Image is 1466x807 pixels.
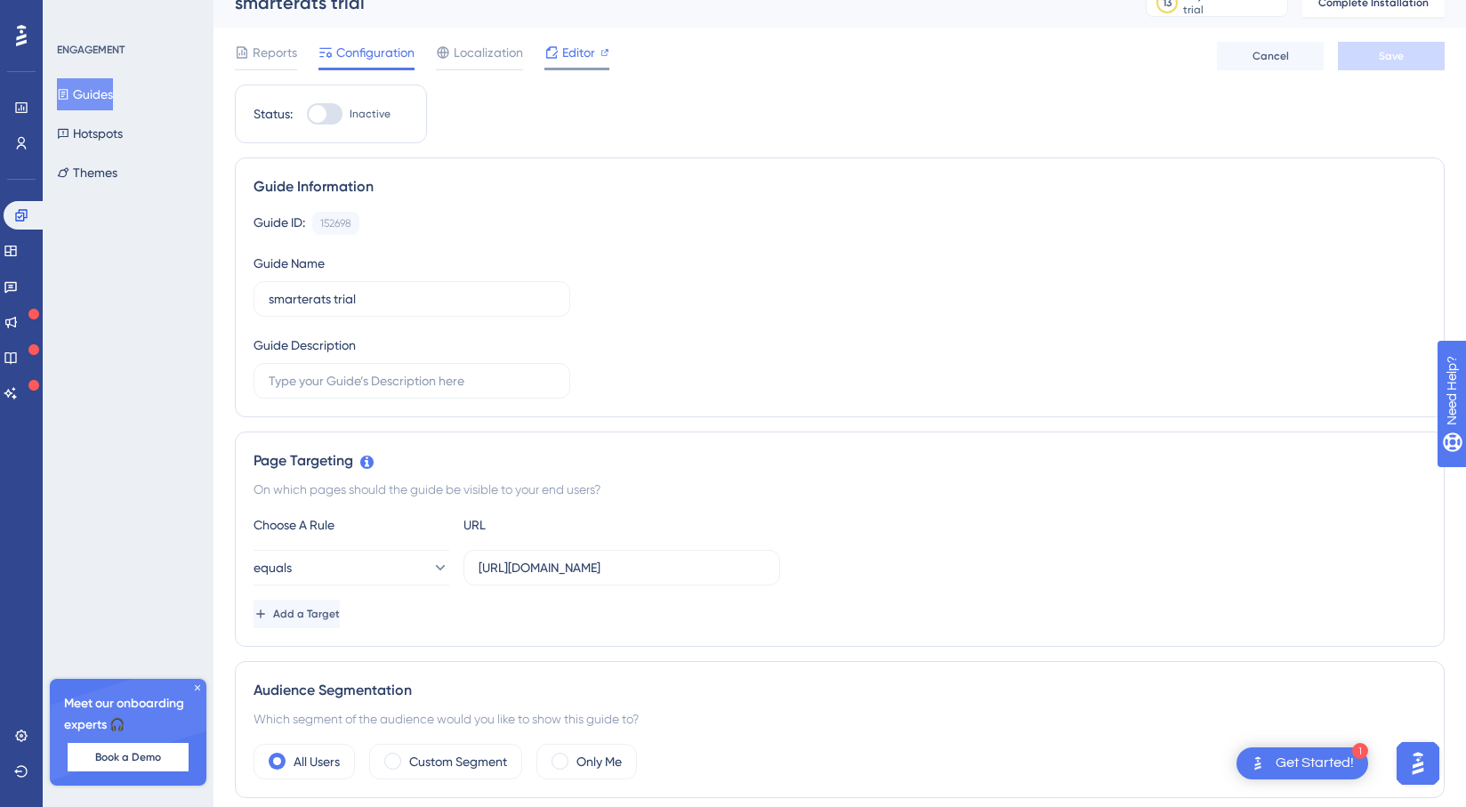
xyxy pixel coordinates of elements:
div: ENGAGEMENT [57,43,125,57]
div: 152698 [320,216,351,230]
input: Type your Guide’s Description here [269,371,555,391]
span: Meet our onboarding experts 🎧 [64,693,192,736]
iframe: UserGuiding AI Assistant Launcher [1391,737,1445,790]
div: On which pages should the guide be visible to your end users? [254,479,1426,500]
div: Audience Segmentation [254,680,1426,701]
button: Save [1338,42,1445,70]
div: Get Started! [1276,754,1354,773]
button: Guides [57,78,113,110]
span: Inactive [350,107,391,121]
span: Book a Demo [95,750,161,764]
button: Themes [57,157,117,189]
button: equals [254,550,449,585]
div: Guide Name [254,253,325,274]
div: Guide Description [254,335,356,356]
label: Custom Segment [409,751,507,772]
button: Hotspots [57,117,123,149]
div: Choose A Rule [254,514,449,536]
div: Page Targeting [254,450,1426,472]
label: All Users [294,751,340,772]
span: Save [1379,49,1404,63]
span: Configuration [336,42,415,63]
div: 1 [1352,743,1368,759]
div: URL [463,514,659,536]
span: equals [254,557,292,578]
button: Add a Target [254,600,340,628]
label: Only Me [576,751,622,772]
button: Book a Demo [68,743,189,771]
div: Which segment of the audience would you like to show this guide to? [254,708,1426,730]
div: Guide Information [254,176,1426,198]
span: Need Help? [42,4,111,26]
input: Type your Guide’s Name here [269,289,555,309]
button: Cancel [1217,42,1324,70]
input: yourwebsite.com/path [479,558,765,577]
span: Reports [253,42,297,63]
img: launcher-image-alternative-text [1247,753,1269,774]
span: Localization [454,42,523,63]
span: Cancel [1253,49,1289,63]
div: Status: [254,103,293,125]
span: Editor [562,42,595,63]
span: Add a Target [273,607,340,621]
div: Guide ID: [254,212,305,235]
div: Open Get Started! checklist, remaining modules: 1 [1236,747,1368,779]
